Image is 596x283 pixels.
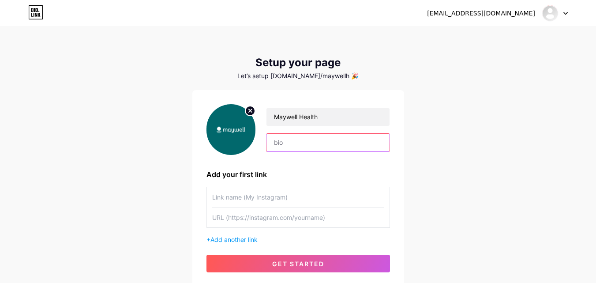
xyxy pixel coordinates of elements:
img: profile pic [206,104,256,155]
div: Add your first link [206,169,390,180]
div: Setup your page [192,57,404,69]
div: Let’s setup [DOMAIN_NAME]/maywellh 🎉 [192,72,404,79]
img: maywell health [542,5,559,22]
div: + [206,235,390,244]
span: get started [272,260,324,268]
div: [EMAIL_ADDRESS][DOMAIN_NAME] [427,9,535,18]
span: Add another link [210,236,258,243]
input: Your name [266,108,389,126]
button: get started [206,255,390,272]
input: URL (https://instagram.com/yourname) [212,208,384,227]
input: bio [266,134,389,151]
input: Link name (My Instagram) [212,187,384,207]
